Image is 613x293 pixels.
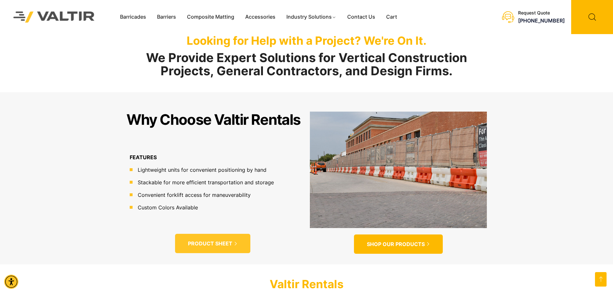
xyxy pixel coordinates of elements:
img: Valtir Rentals [5,3,103,31]
p: Looking for Help with a Project? We're On It. [123,34,490,47]
a: Composite Matting [181,12,240,22]
a: SHOP OUR PRODUCTS [354,234,443,254]
p: Valtir Rentals [123,277,490,291]
a: Industry Solutions [281,12,342,22]
img: SHOP OUR PRODUCTS [310,112,487,228]
a: call (888) 496-3625 [518,17,565,24]
h2: Why Choose Valtir Rentals [126,112,301,128]
a: Open this option [595,272,607,287]
span: Custom Colors Available [136,204,198,211]
div: Request Quote [518,10,565,16]
span: PRODUCT SHEET [188,240,232,247]
span: Lightweight units for convenient positioning by hand [136,166,266,174]
span: Stackable for more efficient transportation and storage [136,179,274,186]
a: Barriers [152,12,181,22]
a: Contact Us [342,12,381,22]
span: SHOP OUR PRODUCTS [367,241,425,248]
a: Barricades [115,12,152,22]
h2: We Provide Expert Solutions for Vertical Construction Projects, General Contractors, and Design F... [123,51,490,78]
span: Convenient forklift access for maneuverability [136,191,251,199]
div: Accessibility Menu [4,275,18,289]
a: Accessories [240,12,281,22]
a: Cart [381,12,403,22]
a: PRODUCT SHEET [175,234,250,253]
b: FEATURES [130,154,157,160]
